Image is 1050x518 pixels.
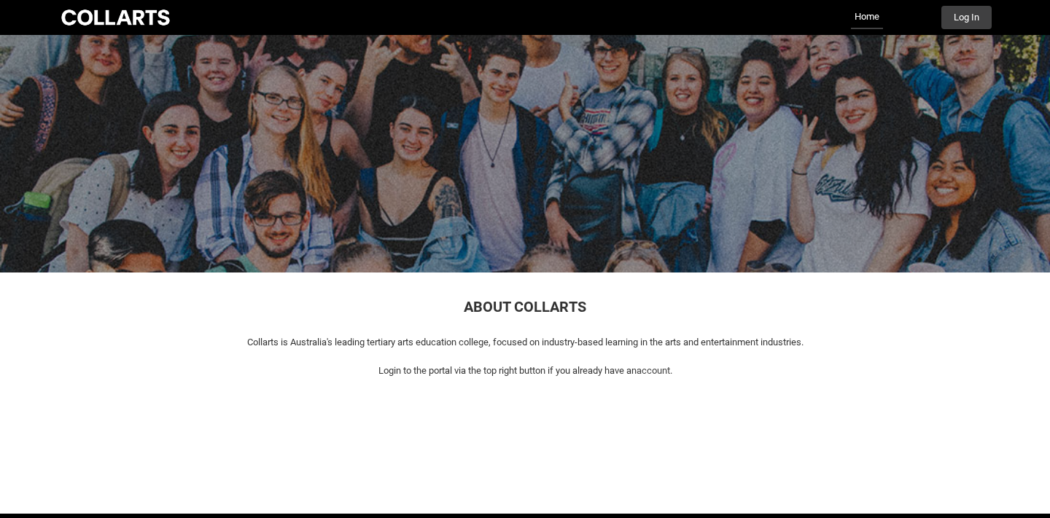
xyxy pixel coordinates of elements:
button: Log In [941,6,992,29]
span: account. [637,365,672,376]
p: Collarts is Australia's leading tertiary arts education college, focused on industry-based learni... [67,335,983,350]
p: Login to the portal via the top right button if you already have an [67,364,983,378]
a: Home [851,6,883,29]
span: ABOUT COLLARTS [464,298,586,315]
